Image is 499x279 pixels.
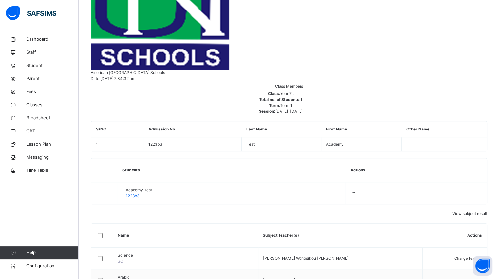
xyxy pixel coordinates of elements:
[26,128,79,134] span: CBT
[321,137,401,151] td: Academy
[401,121,487,137] th: Other Name
[26,154,79,161] span: Messaging
[263,256,349,261] span: [PERSON_NAME] Wonosikou [PERSON_NAME]
[26,263,78,269] span: Configuration
[280,103,292,108] span: Term 1
[26,36,79,43] span: Dashboard
[345,158,487,182] th: Actions
[91,76,100,81] span: Date:
[26,89,79,95] span: Fees
[301,97,302,102] span: 1
[118,252,253,258] span: Science
[321,121,401,137] th: First Name
[259,109,275,114] span: Session:
[91,70,165,75] span: American [GEOGRAPHIC_DATA] Schools
[26,115,79,121] span: Broadsheet
[258,224,422,248] th: Subject teacher(s)
[26,141,79,148] span: Lesson Plan
[91,121,143,137] th: S/NO
[26,75,79,82] span: Parent
[143,121,241,137] th: Admission No.
[118,259,124,264] span: SCI
[117,158,345,182] th: Students
[422,224,487,248] th: Actions
[259,97,301,102] span: Total no. of Students:
[268,91,280,96] span: Class:
[26,49,79,56] span: Staff
[26,167,79,174] span: Time Table
[91,137,143,151] td: 1
[143,137,241,151] td: 1223b3
[269,103,280,108] span: Term:
[26,62,79,69] span: Student
[26,249,78,256] span: Help
[113,224,258,248] th: Name
[454,256,482,261] span: Change Teacher
[452,211,487,216] span: View subject result
[275,109,303,114] span: [DATE]-[DATE]
[100,76,135,81] span: [DATE] 7:34:32 am
[26,102,79,108] span: Classes
[241,137,321,151] td: Test
[473,256,492,276] button: Open asap
[280,91,294,96] span: Year 7 .
[126,193,140,198] span: 1223b3
[126,187,152,193] span: Academy Test
[6,6,56,20] img: safsims
[275,84,303,89] span: Class Members
[241,121,321,137] th: Last Name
